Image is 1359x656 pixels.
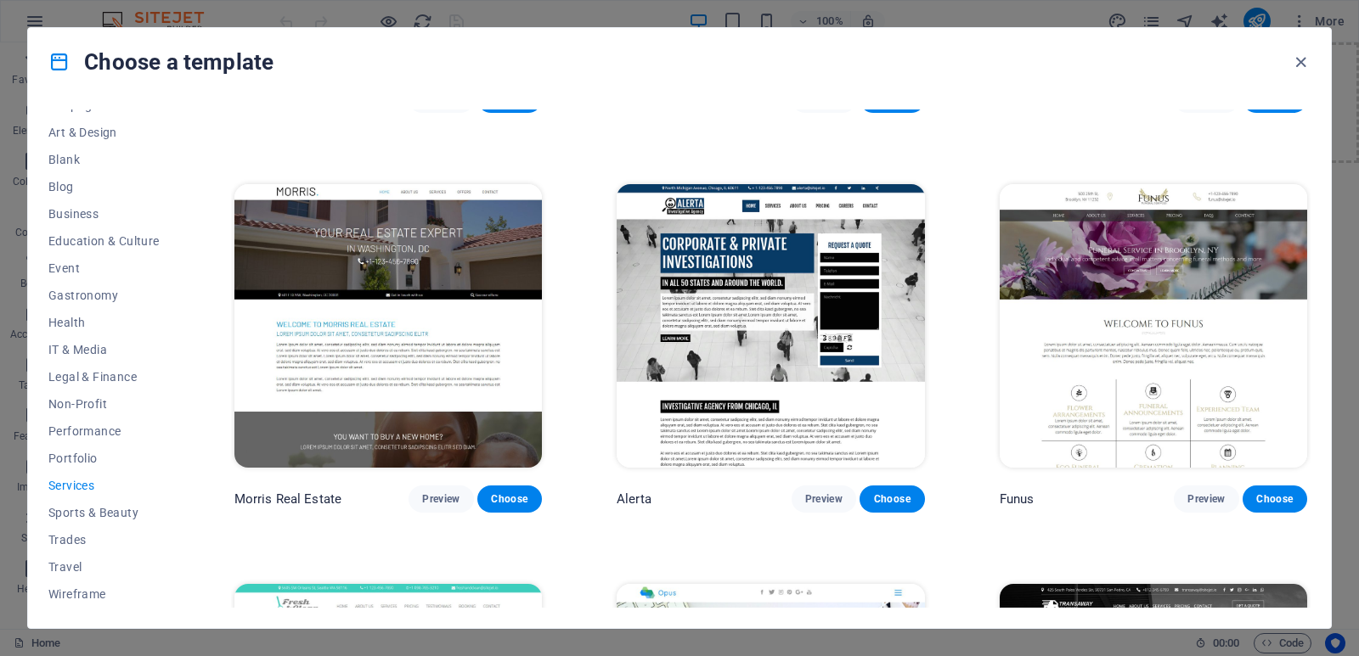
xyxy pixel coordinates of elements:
[409,485,473,513] button: Preview
[48,227,160,255] button: Education & Culture
[805,492,843,506] span: Preview
[48,343,160,356] span: IT & Media
[48,533,160,547] span: Trades
[48,309,160,336] button: Health
[48,499,160,526] button: Sports & Beauty
[48,126,160,139] span: Art & Design
[1000,184,1307,468] img: Funus
[48,48,273,76] h4: Choose a template
[48,363,160,390] button: Legal & Finance
[645,74,738,98] span: Paste clipboard
[48,451,160,465] span: Portfolio
[48,207,160,221] span: Business
[860,485,924,513] button: Choose
[1000,491,1035,507] p: Funus
[554,74,638,98] span: Add elements
[48,390,160,418] button: Non-Profit
[48,479,160,492] span: Services
[234,491,342,507] p: Morris Real Estate
[48,289,160,302] span: Gastronomy
[48,560,160,574] span: Travel
[422,492,460,506] span: Preview
[477,485,542,513] button: Choose
[617,491,651,507] p: Alerta
[792,485,856,513] button: Preview
[1243,485,1307,513] button: Choose
[48,587,160,601] span: Wireframe
[48,424,160,438] span: Performance
[48,397,160,411] span: Non-Profit
[48,173,160,200] button: Blog
[48,526,160,553] button: Trades
[48,146,160,173] button: Blank
[48,316,160,329] span: Health
[491,492,528,506] span: Choose
[234,184,542,468] img: Morris Real Estate
[48,255,160,282] button: Event
[48,445,160,472] button: Portfolio
[48,580,160,608] button: Wireframe
[873,492,911,506] span: Choose
[48,418,160,445] button: Performance
[1174,485,1238,513] button: Preview
[48,282,160,309] button: Gastronomy
[48,261,160,275] span: Event
[48,200,160,227] button: Business
[48,553,160,580] button: Travel
[48,506,160,519] span: Sports & Beauty
[617,184,924,468] img: Alerta
[1187,492,1225,506] span: Preview
[48,370,160,384] span: Legal & Finance
[48,153,160,166] span: Blank
[48,180,160,193] span: Blog
[48,119,160,146] button: Art & Design
[48,234,160,248] span: Education & Culture
[1256,492,1294,506] span: Choose
[48,336,160,363] button: IT & Media
[48,472,160,499] button: Services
